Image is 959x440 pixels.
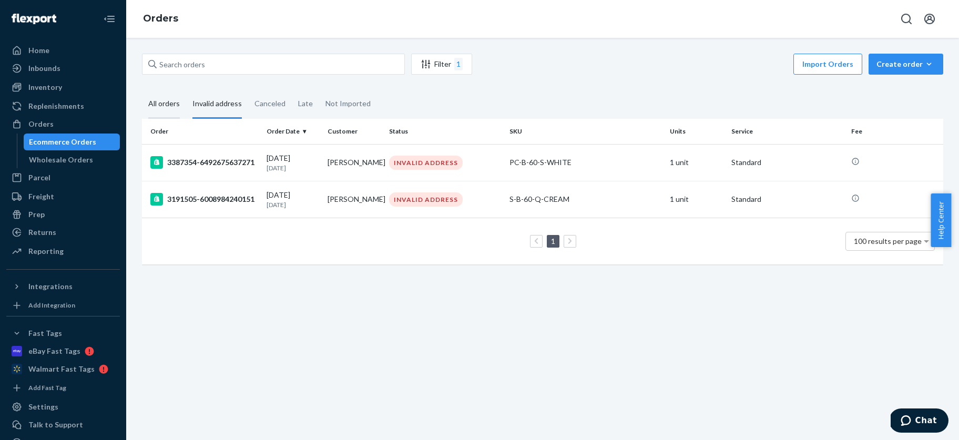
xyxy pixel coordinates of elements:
p: Standard [731,194,843,204]
div: [DATE] [267,153,320,172]
div: Prep [28,209,45,220]
div: Home [28,45,49,56]
div: Fast Tags [28,328,62,339]
button: Open Search Box [896,8,917,29]
div: Wholesale Orders [29,155,93,165]
button: Talk to Support [6,416,120,433]
a: Ecommerce Orders [24,134,120,150]
td: [PERSON_NAME] [323,144,385,181]
a: Add Integration [6,299,120,312]
div: Canceled [254,90,285,117]
a: Prep [6,206,120,223]
div: 1 [454,58,463,70]
a: Add Fast Tag [6,382,120,394]
div: Late [298,90,313,117]
a: Replenishments [6,98,120,115]
div: Settings [28,402,58,412]
a: Page 1 is your current page [549,237,557,245]
button: Integrations [6,278,120,295]
div: S-B-60-Q-CREAM [509,194,661,204]
a: Reporting [6,243,120,260]
input: Search orders [142,54,405,75]
a: Inventory [6,79,120,96]
div: 3387354-6492675637271 [150,156,258,169]
div: Parcel [28,172,50,183]
a: Orders [143,13,178,24]
th: Status [385,119,505,144]
a: Settings [6,398,120,415]
a: Returns [6,224,120,241]
div: Ecommerce Orders [29,137,96,147]
div: Inventory [28,82,62,93]
div: Reporting [28,246,64,257]
div: Integrations [28,281,73,292]
div: Freight [28,191,54,202]
button: Close Navigation [99,8,120,29]
button: Filter [411,54,472,75]
ol: breadcrumbs [135,4,187,34]
button: Open account menu [919,8,940,29]
div: Add Integration [28,301,75,310]
div: 3191505-6008984240151 [150,193,258,206]
div: PC-B-60-S-WHITE [509,157,661,168]
div: INVALID ADDRESS [389,192,463,207]
button: Fast Tags [6,325,120,342]
div: Inbounds [28,63,60,74]
td: 1 unit [666,181,727,218]
div: Returns [28,227,56,238]
p: [DATE] [267,200,320,209]
a: eBay Fast Tags [6,343,120,360]
div: Create order [876,59,935,69]
div: INVALID ADDRESS [389,156,463,170]
a: Freight [6,188,120,205]
th: Units [666,119,727,144]
td: [PERSON_NAME] [323,181,385,218]
div: Talk to Support [28,419,83,430]
img: Flexport logo [12,14,56,24]
div: All orders [148,90,180,119]
th: Order [142,119,262,144]
div: [DATE] [267,190,320,209]
a: Walmart Fast Tags [6,361,120,377]
th: Fee [847,119,943,144]
a: Inbounds [6,60,120,77]
p: [DATE] [267,163,320,172]
div: Walmart Fast Tags [28,364,95,374]
button: Create order [869,54,943,75]
div: Not Imported [325,90,371,117]
div: Replenishments [28,101,84,111]
th: Order Date [262,119,324,144]
div: eBay Fast Tags [28,346,80,356]
th: Service [727,119,848,144]
p: Standard [731,157,843,168]
th: SKU [505,119,666,144]
a: Wholesale Orders [24,151,120,168]
div: Add Fast Tag [28,383,66,392]
div: Invalid address [192,90,242,119]
div: Filter [412,58,472,70]
button: Help Center [931,193,951,247]
button: Import Orders [793,54,862,75]
iframe: Opens a widget where you can chat to one of our agents [891,408,948,435]
div: Customer [328,127,381,136]
span: 100 results per page [854,237,922,245]
div: Orders [28,119,54,129]
a: Parcel [6,169,120,186]
a: Orders [6,116,120,132]
a: Home [6,42,120,59]
td: 1 unit [666,144,727,181]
